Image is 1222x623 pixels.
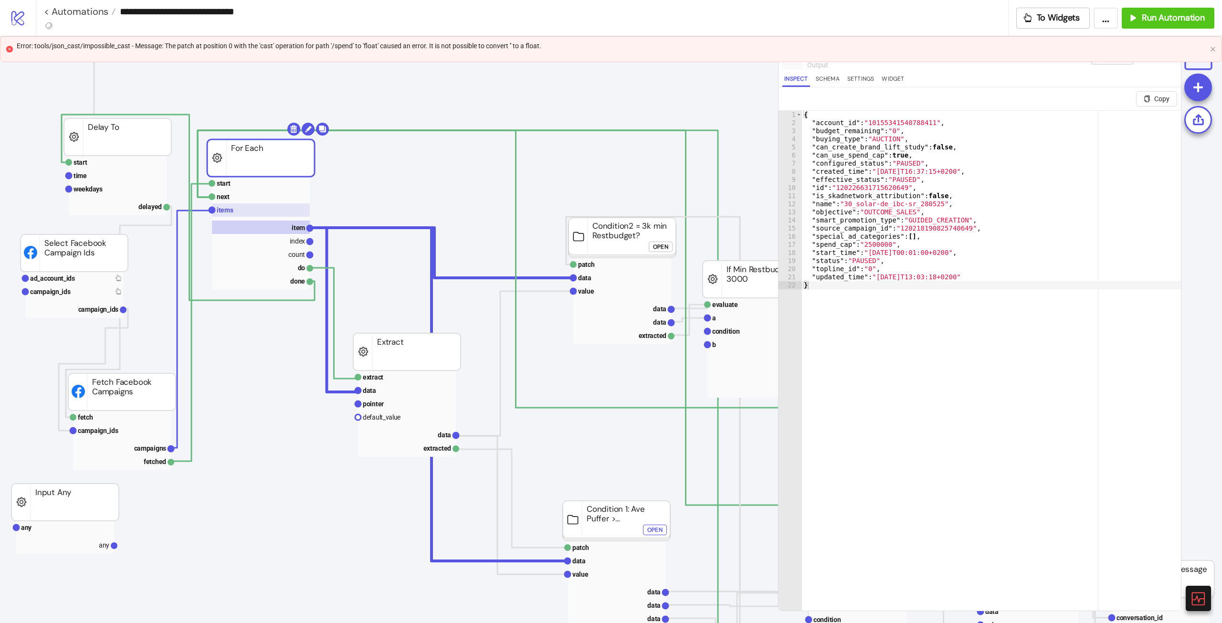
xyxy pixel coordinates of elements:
[779,151,802,159] div: 6
[217,180,231,187] text: start
[649,242,673,252] button: Open
[17,41,1206,51] div: Error: tools/json_cast/impossible_cast - Message: The patch at position 0 with the 'cast' operati...
[779,111,802,119] div: 1
[363,400,384,408] text: pointer
[779,135,802,143] div: 4
[1091,54,1133,64] button: Clear Data
[21,524,32,531] text: any
[578,261,595,268] text: patch
[712,314,716,322] text: a
[647,525,663,536] div: Open
[363,387,376,394] text: data
[779,265,802,273] div: 20
[653,318,666,326] text: data
[647,602,661,609] text: data
[647,588,661,596] text: data
[1016,8,1090,29] button: To Widgets
[779,119,802,127] div: 2
[779,257,802,265] div: 19
[779,192,802,200] div: 11
[217,193,230,201] text: next
[217,206,233,214] text: items
[1144,95,1150,102] span: copy
[779,184,802,192] div: 10
[779,281,802,289] div: 22
[288,251,305,258] text: count
[779,168,802,176] div: 8
[572,544,589,551] text: patch
[292,224,305,232] text: item
[779,208,802,216] div: 13
[99,541,109,549] text: any
[134,444,167,452] text: campaigns
[78,306,119,313] text: campaign_ids
[779,241,802,249] div: 17
[578,287,594,295] text: value
[1210,46,1216,53] button: close
[578,274,591,282] text: data
[74,158,87,166] text: start
[779,224,802,232] div: 15
[6,46,13,53] span: close-circle
[74,185,103,193] text: weekdays
[572,570,589,578] text: value
[712,301,738,308] text: evaluate
[647,615,661,623] text: data
[807,60,1091,70] div: output
[78,427,118,434] text: campaign_ids
[779,232,802,241] div: 16
[779,249,802,257] div: 18
[44,7,116,16] a: < Automations
[779,273,802,281] div: 21
[779,127,802,135] div: 3
[438,431,451,439] text: data
[1122,8,1214,29] button: Run Automation
[1117,614,1163,622] text: conversation_id
[78,413,93,421] text: fetch
[845,74,876,87] button: Settings
[363,373,383,381] text: extract
[653,305,666,313] text: data
[782,74,810,87] button: Inspect
[779,200,802,208] div: 12
[1136,91,1177,106] button: Copy
[814,74,842,87] button: Schema
[30,275,75,282] text: ad_account_ids
[1142,12,1205,23] span: Run Automation
[643,525,667,535] button: Open
[712,341,716,348] text: b
[363,413,400,421] text: default_value
[779,176,802,184] div: 9
[653,242,668,253] div: Open
[572,557,586,565] text: data
[779,143,802,151] div: 5
[779,159,802,168] div: 7
[779,216,802,224] div: 14
[1154,95,1169,103] span: Copy
[712,327,740,335] text: condition
[30,288,71,296] text: campaign_ids
[290,237,305,245] text: index
[1037,12,1080,23] span: To Widgets
[74,172,87,180] text: time
[985,608,999,615] text: data
[1094,8,1118,29] button: ...
[796,111,801,119] span: Toggle code folding, rows 1 through 22
[880,74,906,87] button: Widget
